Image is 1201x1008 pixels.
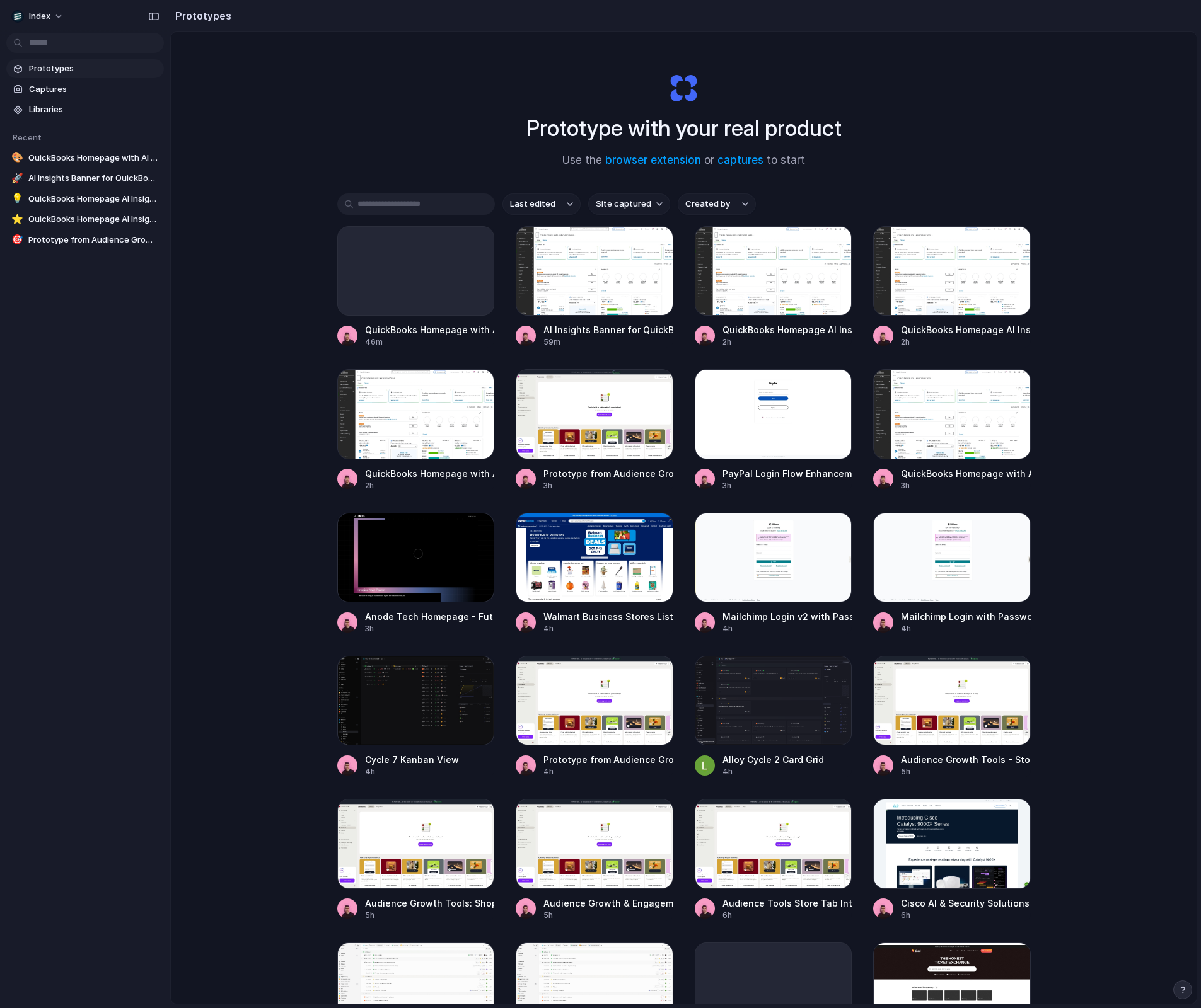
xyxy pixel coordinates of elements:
button: Index [6,6,70,26]
a: Audience Growth Tools: Shop Menu AdditionAudience Growth Tools: Shop Menu Addition5h [337,799,495,920]
a: Prototypes [6,59,164,78]
span: Recent [13,132,42,142]
span: Use the or to start [562,152,805,169]
div: Mailchimp Login with Password Field [901,610,1031,623]
div: 🎯 [11,234,23,246]
span: AI Insights Banner for QuickBooks Homepage [28,172,159,185]
a: browser extension [605,154,701,166]
div: Alloy Cycle 2 Card Grid [722,753,824,766]
a: 🎯Prototype from Audience Growth & Engagement [6,231,164,249]
a: 💡QuickBooks Homepage AI Insights Banner [6,190,164,209]
h1: Prototype with your real product [526,112,842,145]
span: QuickBooks Homepage with AI Insights Banner [28,152,159,164]
div: 6h [901,910,1031,921]
div: Prototype from Audience Growth & Engagement [543,753,673,766]
div: 59m [543,336,673,348]
div: 2h [901,336,1031,348]
div: QuickBooks Homepage with AI Insights Banner [365,467,495,480]
div: 💡 [11,193,23,205]
button: Created by [678,193,756,215]
div: 5h [901,766,1031,777]
div: QuickBooks Homepage with AI Insights Banner [901,467,1031,480]
div: 2h [365,480,495,491]
div: 5h [543,910,673,921]
a: QuickBooks Homepage AI Insights BannerQuickBooks Homepage AI Insights Banner2h [695,226,852,348]
div: 3h [722,480,852,491]
a: QuickBooks Homepage with AI Insights BannerQuickBooks Homepage with AI Insights Banner3h [873,369,1031,491]
a: QuickBooks Homepage with AI Insights Banner46m [337,226,495,348]
div: 🎨 [11,152,23,164]
div: 🚀 [11,172,23,185]
div: 2h [722,336,852,348]
div: Audience Growth Tools - Store Menu Addition [901,753,1031,766]
a: Audience Growth & Engagement: Store Tab AdditionAudience Growth & Engagement: Store Tab Addition5h [516,799,673,920]
div: AI Insights Banner for QuickBooks Homepage [543,323,673,336]
div: 4h [543,623,673,634]
a: Audience Tools Store Tab IntegrationAudience Tools Store Tab Integration6h [695,799,852,920]
div: QuickBooks Homepage with AI Insights Banner [365,323,495,336]
a: Cycle 7 Kanban ViewCycle 7 Kanban View4h [337,656,495,777]
div: Mailchimp Login v2 with Password Field [722,610,852,623]
div: 4h [722,623,852,634]
div: Cycle 7 Kanban View [365,753,459,766]
a: Anode Tech Homepage - Future of Energy UpdateAnode Tech Homepage - Future of Energy Update3h [337,513,495,634]
div: QuickBooks Homepage AI Insights Banner [901,323,1031,336]
a: QuickBooks Homepage with AI Insights BannerQuickBooks Homepage with AI Insights Banner2h [337,369,495,491]
h2: Prototypes [170,8,231,23]
span: Site captured [596,198,651,210]
div: 4h [365,766,459,777]
div: 3h [543,480,673,491]
div: 4h [901,623,1031,634]
span: Last edited [510,198,555,210]
div: 46m [365,336,495,348]
div: Cisco AI & Security Solutions Update [901,896,1031,910]
a: AI Insights Banner for QuickBooks HomepageAI Insights Banner for QuickBooks Homepage59m [516,226,673,348]
div: 5h [365,910,495,921]
span: Created by [685,198,730,210]
span: Prototypes [29,62,159,75]
span: QuickBooks Homepage AI Insights Banner [28,193,159,205]
a: Libraries [6,100,164,119]
a: 🎨QuickBooks Homepage with AI Insights Banner [6,149,164,168]
a: Prototype from Audience Growth & EngagementPrototype from Audience Growth & Engagement4h [516,656,673,777]
button: Last edited [502,193,581,215]
div: Audience Growth Tools: Shop Menu Addition [365,896,495,910]
a: ⭐QuickBooks Homepage AI Insights Banner [6,210,164,229]
div: 6h [722,910,852,921]
button: Site captured [588,193,670,215]
div: 3h [901,480,1031,491]
a: Walmart Business Stores List ExtensionWalmart Business Stores List Extension4h [516,513,673,634]
a: Mailchimp Login v2 with Password FieldMailchimp Login v2 with Password Field4h [695,513,852,634]
div: Walmart Business Stores List Extension [543,610,673,623]
span: Captures [29,83,159,96]
div: Anode Tech Homepage - Future of Energy Update [365,610,495,623]
a: captures [717,154,763,166]
div: Audience Growth & Engagement: Store Tab Addition [543,896,673,910]
a: Captures [6,80,164,99]
a: Mailchimp Login with Password FieldMailchimp Login with Password Field4h [873,513,1031,634]
div: QuickBooks Homepage AI Insights Banner [722,323,852,336]
span: QuickBooks Homepage AI Insights Banner [28,213,159,226]
a: PayPal Login Flow EnhancementPayPal Login Flow Enhancement3h [695,369,852,491]
span: Index [29,10,50,23]
div: 4h [543,766,673,777]
div: Prototype from Audience Growth & Engagement [543,467,673,480]
a: QuickBooks Homepage AI Insights BannerQuickBooks Homepage AI Insights Banner2h [873,226,1031,348]
a: 🚀AI Insights Banner for QuickBooks Homepage [6,169,164,188]
a: Prototype from Audience Growth & EngagementPrototype from Audience Growth & Engagement3h [516,369,673,491]
a: Alloy Cycle 2 Card GridAlloy Cycle 2 Card Grid4h [695,656,852,777]
span: Prototype from Audience Growth & Engagement [28,234,159,246]
a: Cisco AI & Security Solutions UpdateCisco AI & Security Solutions Update6h [873,799,1031,920]
span: Libraries [29,103,159,116]
div: Audience Tools Store Tab Integration [722,896,852,910]
div: ⭐ [11,213,23,226]
div: 4h [722,766,824,777]
div: PayPal Login Flow Enhancement [722,467,852,480]
a: Audience Growth Tools - Store Menu AdditionAudience Growth Tools - Store Menu Addition5h [873,656,1031,777]
div: 3h [365,623,495,634]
